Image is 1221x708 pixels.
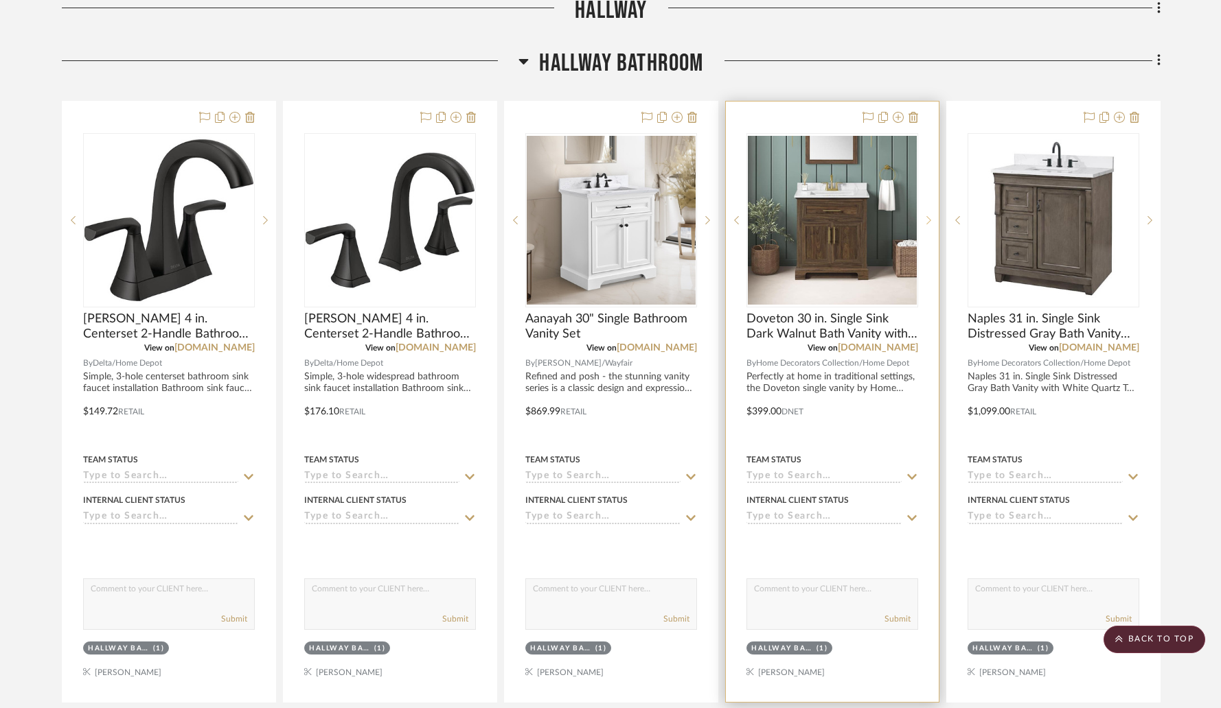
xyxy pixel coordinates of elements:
[756,357,909,370] span: Home Decorators Collection/Home Depot
[525,511,681,524] input: Type to Search…
[968,494,1070,506] div: Internal Client Status
[746,494,849,506] div: Internal Client Status
[304,494,407,506] div: Internal Client Status
[304,511,459,524] input: Type to Search…
[969,136,1138,305] img: Naples 31 in. Single Sink Distressed Gray Bath Vanity with White Quartz Top (Assembled)
[1104,626,1205,653] scroll-to-top-button: BACK TO TOP
[751,644,813,654] div: Hallway Bathroom
[746,511,902,524] input: Type to Search…
[525,357,535,370] span: By
[1038,644,1049,654] div: (1)
[304,453,359,466] div: Team Status
[586,344,617,352] span: View on
[977,357,1130,370] span: Home Decorators Collection/Home Depot
[304,311,476,342] span: [PERSON_NAME] 4 in. Centerset 2-Handle Bathroom Faucet in Matte Black
[83,494,185,506] div: Internal Client Status
[365,344,396,352] span: View on
[746,471,902,484] input: Type to Search…
[808,344,838,352] span: View on
[535,357,632,370] span: [PERSON_NAME]/Wayfair
[1059,343,1139,353] a: [DOMAIN_NAME]
[968,311,1139,342] span: Naples 31 in. Single Sink Distressed Gray Bath Vanity with White Quartz Top (Assembled)
[93,357,162,370] span: Delta/Home Depot
[748,136,917,305] img: Doveton 30 in. Single Sink Dark Walnut Bath Vanity with White Engineered Marble Top (Assembled)
[663,613,689,625] button: Submit
[530,644,592,654] div: Hallway Bathroom
[525,471,681,484] input: Type to Search…
[442,613,468,625] button: Submit
[525,311,697,342] span: Aanayah 30" Single Bathroom Vanity Set
[595,644,607,654] div: (1)
[746,357,756,370] span: By
[1029,344,1059,352] span: View on
[88,644,150,654] div: Hallway Bathroom
[968,357,977,370] span: By
[84,134,254,307] div: 0
[746,311,918,342] span: Doveton 30 in. Single Sink Dark Walnut Bath Vanity with White Engineered Marble Top (Assembled)
[153,644,165,654] div: (1)
[304,357,314,370] span: By
[83,311,255,342] span: [PERSON_NAME] 4 in. Centerset 2-Handle Bathroom Faucet in Matte Black
[885,613,911,625] button: Submit
[747,134,917,307] div: 3
[539,49,703,78] span: Hallway Bathroom
[617,343,697,353] a: [DOMAIN_NAME]
[144,344,174,352] span: View on
[304,471,459,484] input: Type to Search…
[309,644,371,654] div: Hallway Bathroom
[968,453,1023,466] div: Team Status
[84,136,253,305] img: Pierce 4 in. Centerset 2-Handle Bathroom Faucet in Matte Black
[83,511,238,524] input: Type to Search…
[221,613,247,625] button: Submit
[968,134,1139,307] div: 0
[525,494,628,506] div: Internal Client Status
[396,343,476,353] a: [DOMAIN_NAME]
[174,343,255,353] a: [DOMAIN_NAME]
[1106,613,1132,625] button: Submit
[314,357,383,370] span: Delta/Home Depot
[817,644,828,654] div: (1)
[83,453,138,466] div: Team Status
[374,644,386,654] div: (1)
[838,343,918,353] a: [DOMAIN_NAME]
[83,357,93,370] span: By
[525,453,580,466] div: Team Status
[746,453,801,466] div: Team Status
[968,511,1123,524] input: Type to Search…
[305,134,475,307] div: 0
[83,471,238,484] input: Type to Search…
[968,471,1123,484] input: Type to Search…
[306,136,475,305] img: Pierce 4 in. Centerset 2-Handle Bathroom Faucet in Matte Black
[972,644,1034,654] div: Hallway Bathroom
[527,136,696,305] img: Aanayah 30" Single Bathroom Vanity Set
